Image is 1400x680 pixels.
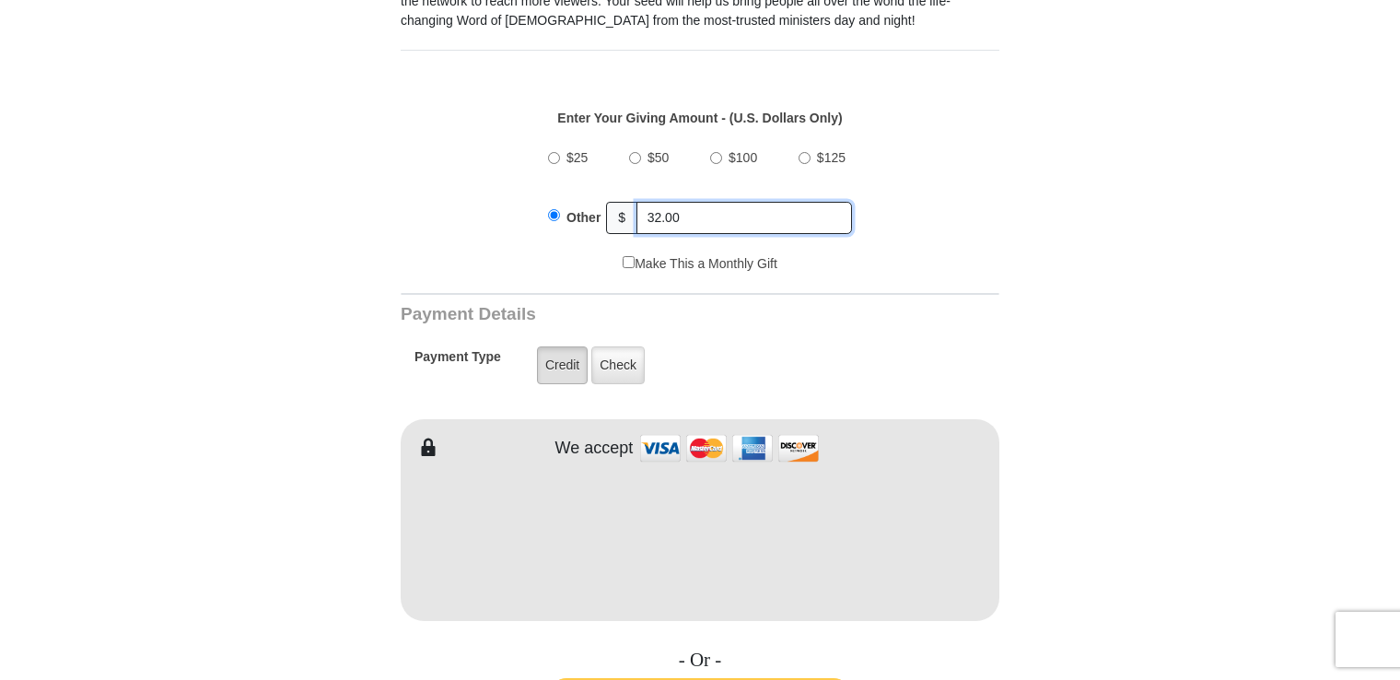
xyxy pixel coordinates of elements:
[637,428,822,468] img: credit cards accepted
[557,111,842,125] strong: Enter Your Giving Amount - (U.S. Dollars Only)
[623,256,635,268] input: Make This a Monthly Gift
[623,254,777,274] label: Make This a Monthly Gift
[401,304,870,325] h3: Payment Details
[566,150,588,165] span: $25
[537,346,588,384] label: Credit
[566,210,601,225] span: Other
[401,649,999,672] h4: - Or -
[414,349,501,374] h5: Payment Type
[606,202,637,234] span: $
[636,202,852,234] input: Other Amount
[591,346,645,384] label: Check
[729,150,757,165] span: $100
[647,150,669,165] span: $50
[555,439,634,459] h4: We accept
[817,150,846,165] span: $125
